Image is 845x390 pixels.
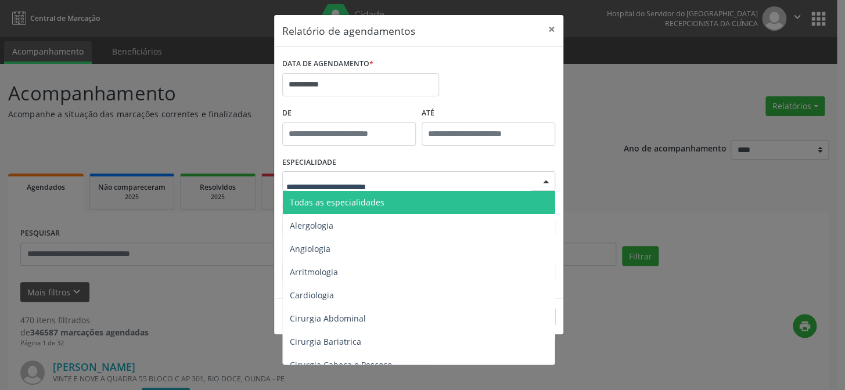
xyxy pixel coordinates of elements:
label: De [282,104,416,122]
label: ATÉ [422,104,555,122]
h5: Relatório de agendamentos [282,23,415,38]
button: Close [540,15,563,44]
span: Arritmologia [290,266,338,277]
span: Todas as especialidades [290,197,384,208]
span: Angiologia [290,243,330,254]
label: DATA DE AGENDAMENTO [282,55,373,73]
span: Cirurgia Cabeça e Pescoço [290,359,392,370]
label: ESPECIALIDADE [282,154,336,172]
span: Cardiologia [290,290,334,301]
span: Alergologia [290,220,333,231]
span: Cirurgia Bariatrica [290,336,361,347]
span: Cirurgia Abdominal [290,313,366,324]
